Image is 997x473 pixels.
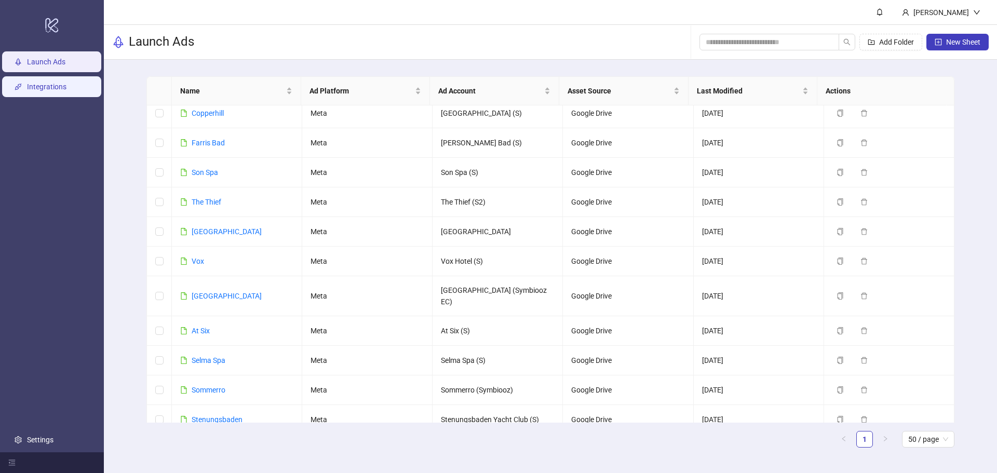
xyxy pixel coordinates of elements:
span: copy [837,416,844,423]
td: [DATE] [694,375,824,405]
button: Add Folder [859,34,922,50]
th: Ad Platform [301,77,430,105]
span: file [180,110,187,117]
td: [DATE] [694,187,824,217]
span: file [180,327,187,334]
td: Google Drive [563,187,693,217]
a: Launch Ads [27,58,65,66]
td: Google Drive [563,276,693,316]
button: left [836,431,852,448]
a: Sommerro [192,386,225,394]
span: rocket [112,36,125,48]
span: file [180,357,187,364]
a: Vox [192,257,204,265]
td: Google Drive [563,158,693,187]
td: Google Drive [563,217,693,247]
span: delete [860,228,868,235]
a: 1 [857,431,872,447]
td: Stenungsbaden Yacht Club (S) [433,405,563,435]
span: Last Modified [697,85,801,97]
td: Meta [302,247,433,276]
td: Google Drive [563,375,693,405]
a: Integrations [27,83,66,91]
a: Settings [27,436,53,444]
span: Ad Platform [309,85,413,97]
span: copy [837,258,844,265]
span: 50 / page [908,431,948,447]
td: [DATE] [694,247,824,276]
td: [DATE] [694,316,824,346]
td: Meta [302,158,433,187]
td: Google Drive [563,405,693,435]
span: file [180,292,187,300]
a: Selma Spa [192,356,225,364]
a: Stenungsbaden [192,415,242,424]
td: Meta [302,276,433,316]
span: delete [860,169,868,176]
td: [PERSON_NAME] Bad (S) [433,128,563,158]
td: Meta [302,346,433,375]
td: Google Drive [563,346,693,375]
span: copy [837,292,844,300]
a: [GEOGRAPHIC_DATA] [192,292,262,300]
td: Google Drive [563,128,693,158]
h3: Launch Ads [129,34,194,50]
td: [DATE] [694,405,824,435]
td: Google Drive [563,316,693,346]
span: delete [860,198,868,206]
span: right [882,436,888,442]
a: Son Spa [192,168,218,177]
span: plus-square [935,38,942,46]
td: Selma Spa (S) [433,346,563,375]
div: Page Size [902,431,954,448]
span: delete [860,416,868,423]
th: Name [172,77,301,105]
td: Meta [302,316,433,346]
span: file [180,139,187,146]
span: delete [860,292,868,300]
span: copy [837,386,844,394]
td: At Six (S) [433,316,563,346]
span: Asset Source [568,85,671,97]
span: left [841,436,847,442]
button: New Sheet [926,34,989,50]
span: search [843,38,851,46]
td: [GEOGRAPHIC_DATA] (Symbiooz EC) [433,276,563,316]
a: The Thief [192,198,221,206]
td: The Thief (S2) [433,187,563,217]
span: file [180,258,187,265]
span: Add Folder [879,38,914,46]
span: file [180,169,187,176]
span: copy [837,357,844,364]
th: Asset Source [559,77,689,105]
span: delete [860,327,868,334]
td: Vox Hotel (S) [433,247,563,276]
span: bell [876,8,883,16]
span: copy [837,198,844,206]
td: Meta [302,375,433,405]
span: file [180,386,187,394]
span: copy [837,228,844,235]
td: [DATE] [694,158,824,187]
span: copy [837,139,844,146]
span: file [180,228,187,235]
div: [PERSON_NAME] [909,7,973,18]
span: New Sheet [946,38,980,46]
td: Meta [302,187,433,217]
td: [GEOGRAPHIC_DATA] [433,217,563,247]
td: [DATE] [694,276,824,316]
span: file [180,416,187,423]
a: Farris Bad [192,139,225,147]
td: Meta [302,405,433,435]
span: menu-fold [8,459,16,466]
td: Meta [302,217,433,247]
span: Ad Account [438,85,542,97]
span: folder-add [868,38,875,46]
li: Previous Page [836,431,852,448]
span: copy [837,110,844,117]
td: Meta [302,99,433,128]
span: delete [860,110,868,117]
th: Actions [817,77,947,105]
td: [GEOGRAPHIC_DATA] (S) [433,99,563,128]
td: [DATE] [694,128,824,158]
